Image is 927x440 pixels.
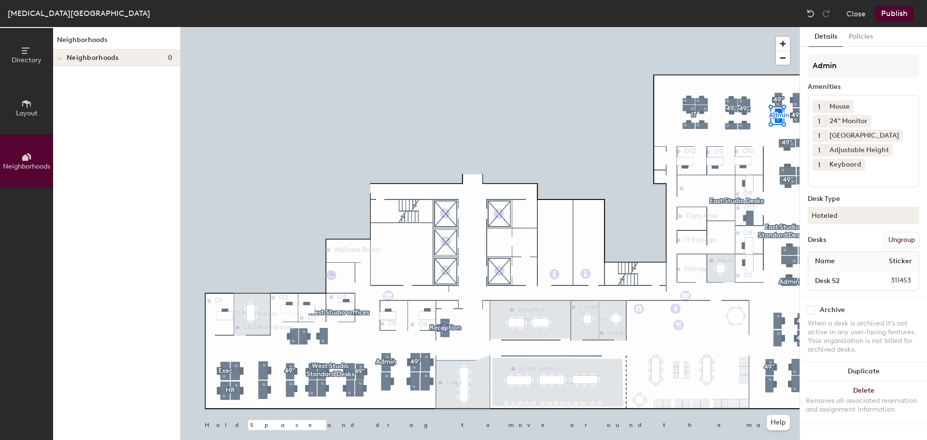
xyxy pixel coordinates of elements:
button: Ungroup [884,232,919,248]
input: Unnamed desk [810,274,868,287]
span: Directory [12,56,42,64]
div: When a desk is archived it's not active in any user-facing features. Your organization is not bil... [808,319,919,354]
div: [GEOGRAPHIC_DATA] [825,129,903,142]
button: 1 [813,100,825,113]
span: Name [810,253,840,270]
button: Publish [875,6,913,21]
span: Neighborhoods [67,54,119,62]
img: Undo [806,9,815,18]
button: Details [809,27,843,47]
button: Help [767,415,790,430]
img: Redo [821,9,831,18]
button: 1 [813,158,825,171]
div: Desks [808,236,826,244]
div: Archive [820,306,845,314]
span: 1 [818,160,820,170]
div: 24" Monitor [825,115,871,128]
span: 1 [818,145,820,156]
span: 1 [818,116,820,127]
button: 1 [813,129,825,142]
span: 0 [168,54,172,62]
span: 1 [818,131,820,141]
button: 1 [813,144,825,156]
button: Duplicate [800,362,927,381]
span: 311453 [868,275,917,286]
span: Neighborhoods [3,162,50,170]
div: Keyboard [825,158,865,171]
button: DeleteRemoves all associated reservation and assignment information [800,381,927,424]
h1: Neighborhoods [53,35,180,50]
div: Adjustable Height [825,144,893,156]
button: Policies [843,27,879,47]
span: Layout [16,109,38,117]
button: Hoteled [808,207,919,224]
div: Desk Type [808,195,919,203]
button: 1 [813,115,825,128]
div: Mouse [825,100,854,113]
span: 1 [818,102,820,112]
span: Sticker [884,253,917,270]
div: Amenities [808,83,919,91]
div: [MEDICAL_DATA][GEOGRAPHIC_DATA] [8,7,150,19]
div: Removes all associated reservation and assignment information [806,397,921,414]
button: Close [846,6,866,21]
